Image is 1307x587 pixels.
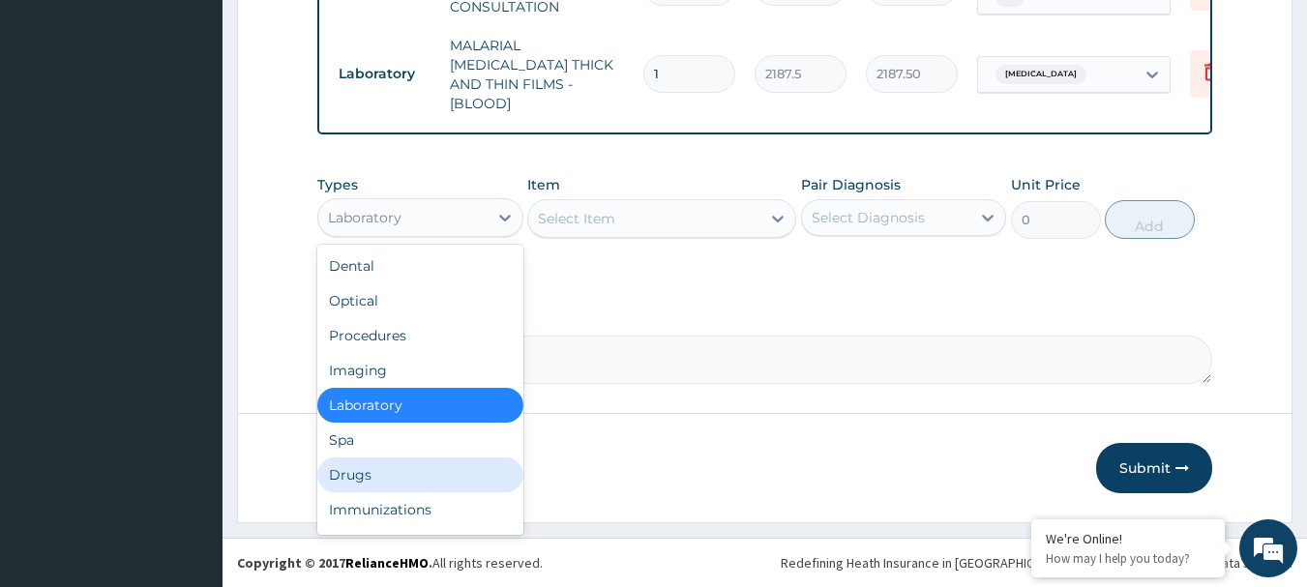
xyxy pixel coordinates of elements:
div: Dental [317,249,523,283]
div: Laboratory [328,208,401,227]
span: We're online! [112,172,267,367]
footer: All rights reserved. [223,538,1307,587]
div: Redefining Heath Insurance in [GEOGRAPHIC_DATA] using Telemedicine and Data Science! [781,553,1292,572]
div: We're Online! [1046,530,1210,547]
label: Item [527,175,560,194]
p: How may I help you today? [1046,550,1210,567]
div: Imaging [317,353,523,388]
label: Comment [317,308,1213,325]
div: Optical [317,283,523,318]
textarea: Type your message and hit 'Enter' [10,386,369,454]
button: Submit [1096,443,1212,493]
div: Spa [317,423,523,457]
div: Laboratory [317,388,523,423]
div: Chat with us now [101,108,325,133]
label: Unit Price [1011,175,1081,194]
div: Select Item [538,209,615,228]
div: Drugs [317,457,523,492]
a: RelianceHMO [345,554,429,572]
td: Laboratory [329,56,440,92]
span: [MEDICAL_DATA] [995,65,1086,84]
div: Select Diagnosis [812,208,925,227]
td: MALARIAL [MEDICAL_DATA] THICK AND THIN FILMS - [BLOOD] [440,26,634,123]
div: Procedures [317,318,523,353]
strong: Copyright © 2017 . [237,554,432,572]
label: Pair Diagnosis [801,175,901,194]
div: Immunizations [317,492,523,527]
button: Add [1105,200,1195,239]
div: Others [317,527,523,562]
img: d_794563401_company_1708531726252_794563401 [36,97,78,145]
label: Types [317,177,358,193]
div: Minimize live chat window [317,10,364,56]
